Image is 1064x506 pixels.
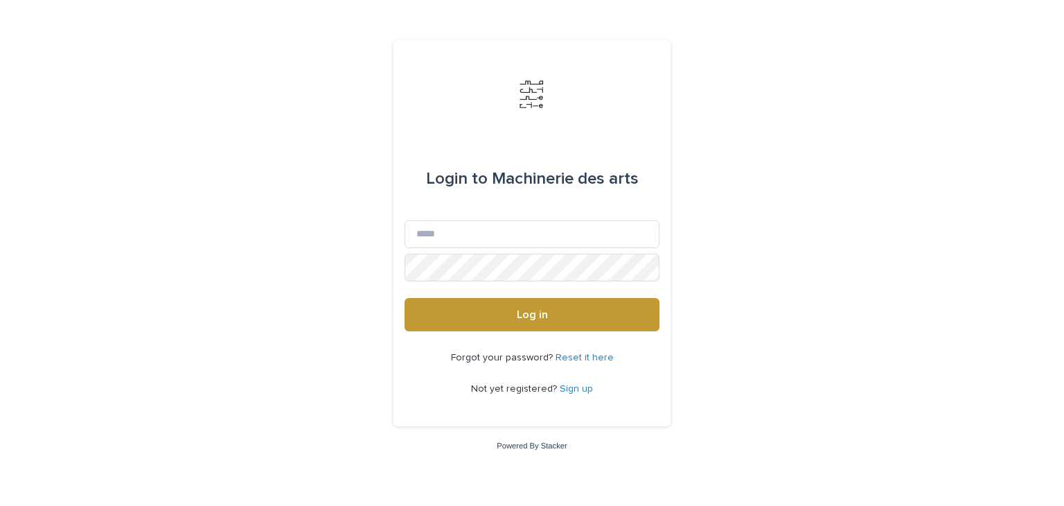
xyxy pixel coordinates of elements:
[426,171,488,187] span: Login to
[405,298,659,331] button: Log in
[471,384,560,394] span: Not yet registered?
[497,442,567,450] a: Powered By Stacker
[426,159,639,198] div: Machinerie des arts
[556,353,614,363] a: Reset it here
[517,309,548,320] span: Log in
[451,353,556,363] span: Forgot your password?
[511,73,553,115] img: Jx8JiDZqSLW7pnA6nIo1
[560,384,593,394] a: Sign up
